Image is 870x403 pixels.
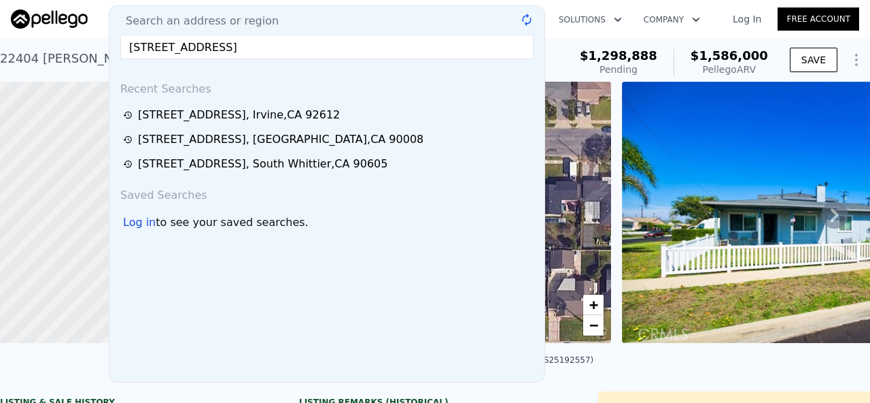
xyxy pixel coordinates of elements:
[123,131,535,148] a: [STREET_ADDRESS], [GEOGRAPHIC_DATA],CA 90008
[115,13,279,29] span: Search an address or region
[11,10,88,29] img: Pellego
[583,295,604,315] a: Zoom in
[123,214,156,231] div: Log in
[790,48,837,72] button: SAVE
[580,63,657,76] div: Pending
[716,12,778,26] a: Log In
[548,7,633,32] button: Solutions
[156,214,308,231] span: to see your saved searches.
[691,48,768,63] span: $1,586,000
[843,46,870,74] button: Show Options
[115,70,539,103] div: Recent Searches
[580,48,657,63] span: $1,298,888
[138,131,423,148] div: [STREET_ADDRESS] , [GEOGRAPHIC_DATA] , CA 90008
[778,7,859,31] a: Free Account
[583,315,604,336] a: Zoom out
[123,156,535,172] a: [STREET_ADDRESS], South Whittier,CA 90605
[589,317,598,334] span: −
[589,296,598,313] span: +
[115,176,539,209] div: Saved Searches
[120,35,534,59] input: Enter an address, city, region, neighborhood or zip code
[138,156,387,172] div: [STREET_ADDRESS] , South Whittier , CA 90605
[691,63,768,76] div: Pellego ARV
[633,7,711,32] button: Company
[123,107,535,123] a: [STREET_ADDRESS], Irvine,CA 92612
[138,107,340,123] div: [STREET_ADDRESS] , Irvine , CA 92612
